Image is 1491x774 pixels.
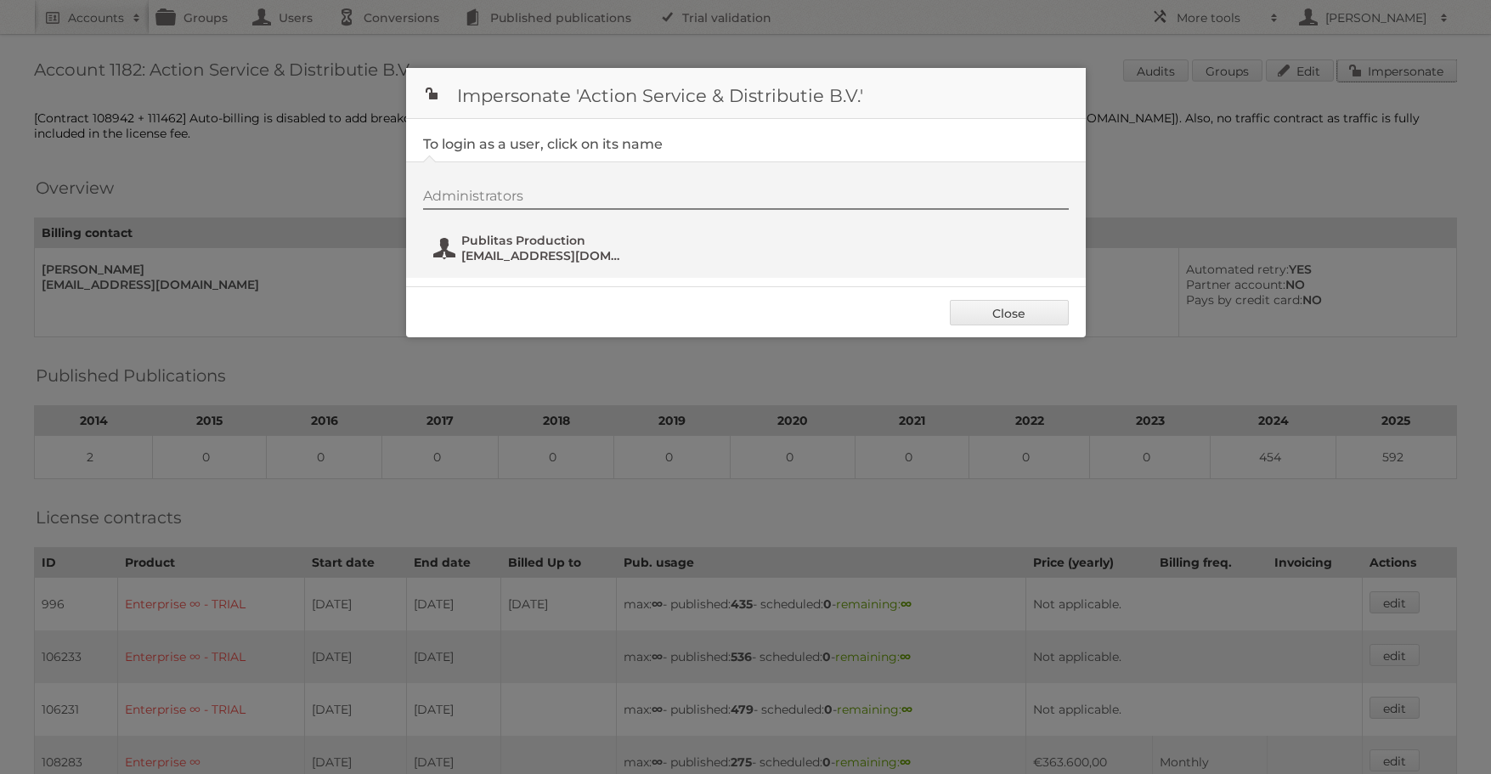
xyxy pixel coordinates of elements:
[461,248,626,263] span: [EMAIL_ADDRESS][DOMAIN_NAME]
[461,233,626,248] span: Publitas Production
[423,188,1069,210] div: Administrators
[406,68,1086,119] h1: Impersonate 'Action Service & Distributie B.V.'
[432,231,631,265] button: Publitas Production [EMAIL_ADDRESS][DOMAIN_NAME]
[423,136,663,152] legend: To login as a user, click on its name
[950,300,1069,325] a: Close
